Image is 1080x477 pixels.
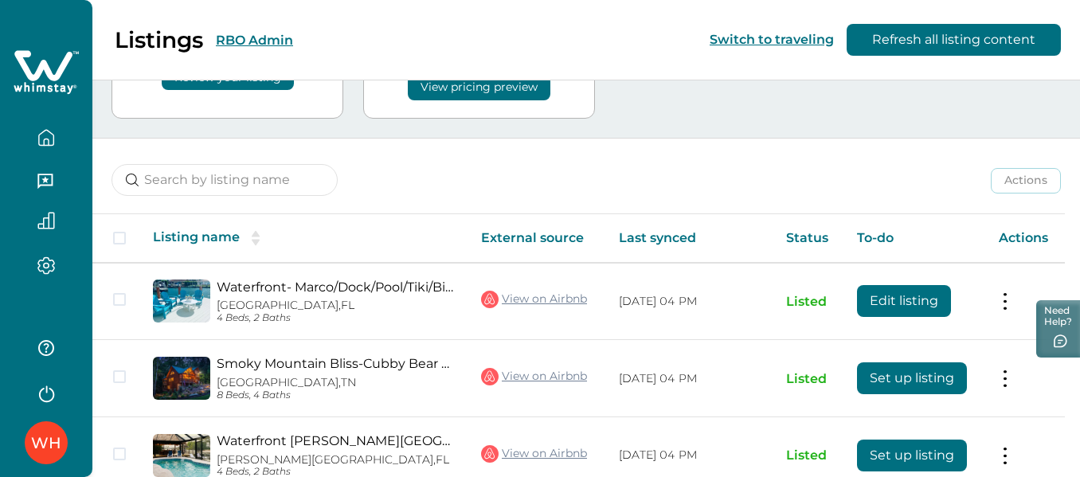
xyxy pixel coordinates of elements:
p: [GEOGRAPHIC_DATA], TN [217,376,456,389]
p: 4 Beds, 2 Baths [217,312,456,324]
th: Last synced [606,214,773,263]
p: [DATE] 04 PM [619,371,761,387]
a: Waterfront [PERSON_NAME][GEOGRAPHIC_DATA] Pool/Dock/Tiki/Bike-Beach [217,433,456,448]
button: RBO Admin [216,33,293,48]
button: Switch to traveling [710,32,834,47]
button: Actions [991,168,1061,194]
a: Waterfront- Marco/Dock/Pool/Tiki/BikeToTheBeach [217,280,456,295]
p: 8 Beds, 4 Baths [217,389,456,401]
p: Listings [115,26,203,53]
div: Whimstay Host [31,424,61,462]
p: [PERSON_NAME][GEOGRAPHIC_DATA], FL [217,453,456,467]
th: Actions [986,214,1065,263]
p: [GEOGRAPHIC_DATA], FL [217,299,456,312]
p: [DATE] 04 PM [619,448,761,463]
button: Refresh all listing content [847,24,1061,56]
th: Listing name [140,214,468,263]
img: propertyImage_Waterfront- Marco/Dock/Pool/Tiki/BikeToTheBeach [153,280,210,323]
p: [DATE] 04 PM [619,294,761,310]
img: propertyImage_Smoky Mountain Bliss-Cubby Bear Cabin [153,357,210,400]
button: Set up listing [857,440,967,471]
input: Search by listing name [112,164,338,196]
button: Edit listing [857,285,951,317]
a: Smoky Mountain Bliss-Cubby Bear Cabin [217,356,456,371]
th: Status [773,214,844,263]
p: Listed [786,294,832,310]
a: View on Airbnb [481,289,587,310]
p: Listed [786,371,832,387]
button: Set up listing [857,362,967,394]
a: View on Airbnb [481,444,587,464]
p: Listed [786,448,832,463]
a: View on Airbnb [481,366,587,387]
button: sorting [240,230,272,246]
th: External source [468,214,606,263]
img: propertyImage_Waterfront Bonita Beach Pool/Dock/Tiki/Bike-Beach [153,434,210,477]
th: To-do [844,214,986,263]
button: View pricing preview [408,75,550,100]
